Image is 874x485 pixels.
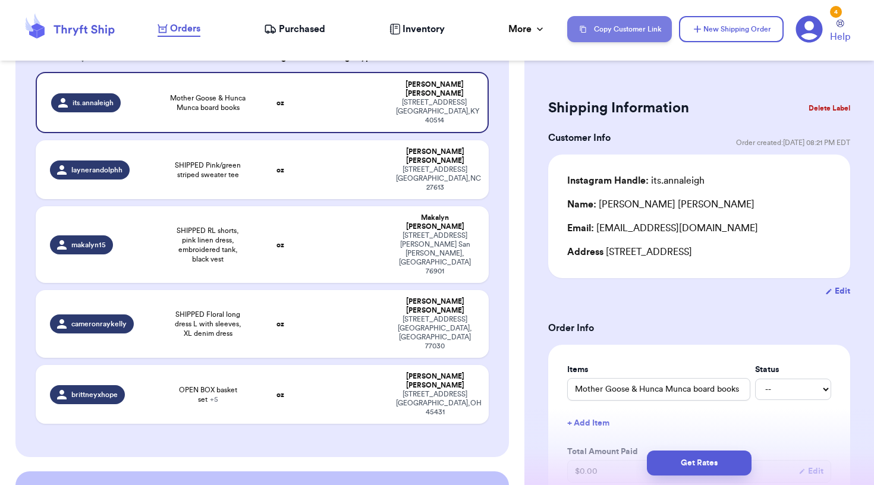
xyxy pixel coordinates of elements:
[276,99,284,106] strong: oz
[71,319,127,329] span: cameronraykelly
[567,364,750,376] label: Items
[548,99,689,118] h2: Shipping Information
[567,223,594,233] span: Email:
[396,297,474,315] div: [PERSON_NAME] [PERSON_NAME]
[170,226,246,264] span: SHIPPED RL shorts, pink linen dress, embroidered tank, black vest
[170,160,246,179] span: SHIPPED Pink/green striped sweater tee
[279,22,325,36] span: Purchased
[562,410,836,436] button: + Add Item
[170,310,246,338] span: SHIPPED Floral long dress L with sleeves, XL denim dress
[276,166,284,174] strong: oz
[396,165,474,192] div: [STREET_ADDRESS] [GEOGRAPHIC_DATA] , NC 27613
[830,20,850,44] a: Help
[158,21,200,37] a: Orders
[567,16,672,42] button: Copy Customer Link
[71,165,122,175] span: laynerandolphh
[276,241,284,248] strong: oz
[508,22,546,36] div: More
[71,240,106,250] span: makalyn15
[396,372,474,390] div: [PERSON_NAME] [PERSON_NAME]
[396,315,474,351] div: [STREET_ADDRESS] [GEOGRAPHIC_DATA] , [GEOGRAPHIC_DATA] 77030
[276,391,284,398] strong: oz
[71,390,118,399] span: brittneyxhope
[396,80,473,98] div: [PERSON_NAME] [PERSON_NAME]
[567,221,831,235] div: [EMAIL_ADDRESS][DOMAIN_NAME]
[396,213,474,231] div: Makalyn [PERSON_NAME]
[170,93,246,112] span: Mother Goose & Hunca Munca board books
[548,131,611,145] h3: Customer Info
[567,247,603,257] span: Address
[403,22,445,36] span: Inventory
[736,138,850,147] span: Order created: [DATE] 08:21 PM EDT
[396,147,474,165] div: [PERSON_NAME] [PERSON_NAME]
[567,197,754,212] div: [PERSON_NAME] [PERSON_NAME]
[389,22,445,36] a: Inventory
[567,245,831,259] div: [STREET_ADDRESS]
[396,390,474,417] div: [STREET_ADDRESS] [GEOGRAPHIC_DATA] , OH 45431
[825,285,850,297] button: Edit
[804,95,855,121] button: Delete Label
[830,30,850,44] span: Help
[396,98,473,125] div: [STREET_ADDRESS] [GEOGRAPHIC_DATA] , KY 40514
[276,320,284,327] strong: oz
[647,451,752,475] button: Get Rates
[796,15,823,43] a: 4
[264,22,325,36] a: Purchased
[567,174,705,188] div: its.annaleigh
[170,385,246,404] span: OPEN BOX basket set
[567,176,649,185] span: Instagram Handle:
[170,21,200,36] span: Orders
[755,364,831,376] label: Status
[210,396,218,403] span: + 5
[567,200,596,209] span: Name:
[830,6,842,18] div: 4
[679,16,784,42] button: New Shipping Order
[73,98,114,108] span: its.annaleigh
[396,231,474,276] div: [STREET_ADDRESS][PERSON_NAME] San [PERSON_NAME] , [GEOGRAPHIC_DATA] 76901
[548,321,850,335] h3: Order Info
